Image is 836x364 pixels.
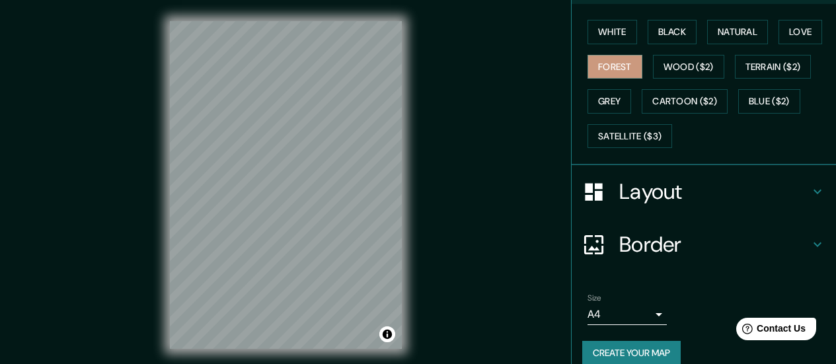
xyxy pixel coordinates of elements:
[588,20,637,44] button: White
[170,21,402,349] canvas: Map
[379,326,395,342] button: Toggle attribution
[588,89,631,114] button: Grey
[619,231,810,258] h4: Border
[588,293,601,304] label: Size
[642,89,728,114] button: Cartoon ($2)
[619,178,810,205] h4: Layout
[572,165,836,218] div: Layout
[588,304,667,325] div: A4
[588,55,642,79] button: Forest
[572,218,836,271] div: Border
[588,124,672,149] button: Satellite ($3)
[735,55,812,79] button: Terrain ($2)
[779,20,822,44] button: Love
[648,20,697,44] button: Black
[738,89,800,114] button: Blue ($2)
[718,312,821,349] iframe: Help widget launcher
[707,20,768,44] button: Natural
[653,55,724,79] button: Wood ($2)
